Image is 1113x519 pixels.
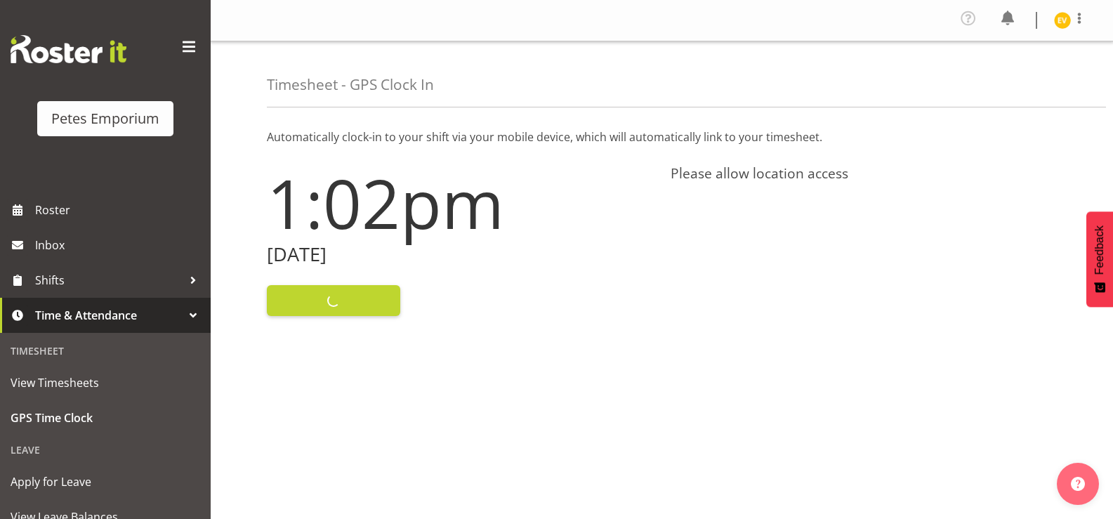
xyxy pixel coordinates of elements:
[671,165,1058,182] h4: Please allow location access
[267,77,434,93] h4: Timesheet - GPS Clock In
[35,305,183,326] span: Time & Attendance
[11,372,200,393] span: View Timesheets
[4,435,207,464] div: Leave
[4,365,207,400] a: View Timesheets
[267,244,654,265] h2: [DATE]
[1093,225,1106,275] span: Feedback
[11,471,200,492] span: Apply for Leave
[4,400,207,435] a: GPS Time Clock
[11,407,200,428] span: GPS Time Clock
[1071,477,1085,491] img: help-xxl-2.png
[35,199,204,221] span: Roster
[4,464,207,499] a: Apply for Leave
[4,336,207,365] div: Timesheet
[35,270,183,291] span: Shifts
[1086,211,1113,307] button: Feedback - Show survey
[35,235,204,256] span: Inbox
[11,35,126,63] img: Rosterit website logo
[51,108,159,129] div: Petes Emporium
[267,129,1057,145] p: Automatically clock-in to your shift via your mobile device, which will automatically link to you...
[1054,12,1071,29] img: eva-vailini10223.jpg
[267,165,654,241] h1: 1:02pm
